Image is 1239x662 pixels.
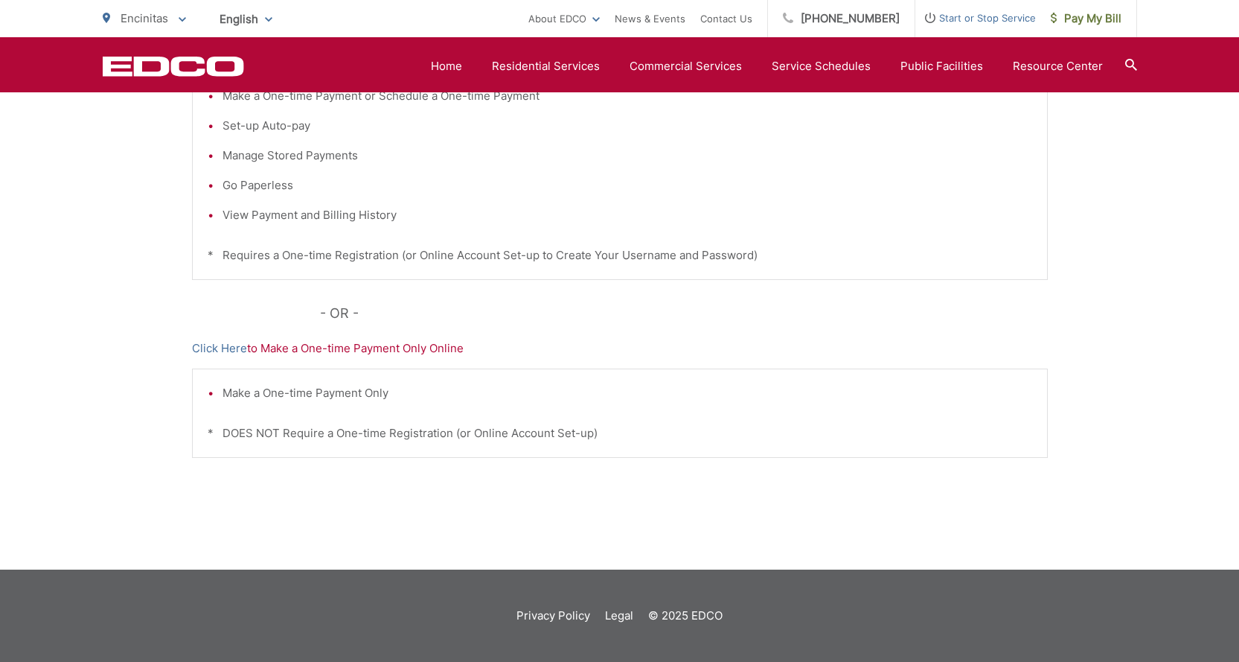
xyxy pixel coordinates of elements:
[208,246,1032,264] p: * Requires a One-time Registration (or Online Account Set-up to Create Your Username and Password)
[615,10,685,28] a: News & Events
[222,206,1032,224] li: View Payment and Billing History
[222,176,1032,194] li: Go Paperless
[192,340,247,357] a: Click Here
[900,57,983,75] a: Public Facilities
[492,57,600,75] a: Residential Services
[222,87,1032,105] li: Make a One-time Payment or Schedule a One-time Payment
[1013,57,1103,75] a: Resource Center
[121,11,168,25] span: Encinitas
[208,424,1032,442] p: * DOES NOT Require a One-time Registration (or Online Account Set-up)
[1051,10,1121,28] span: Pay My Bill
[320,302,1048,325] p: - OR -
[103,56,244,77] a: EDCD logo. Return to the homepage.
[192,340,1048,357] p: to Make a One-time Payment Only Online
[222,384,1032,402] li: Make a One-time Payment Only
[648,607,723,625] p: © 2025 EDCO
[605,607,633,625] a: Legal
[208,6,284,32] span: English
[630,57,742,75] a: Commercial Services
[431,57,462,75] a: Home
[222,147,1032,165] li: Manage Stored Payments
[516,607,590,625] a: Privacy Policy
[700,10,752,28] a: Contact Us
[772,57,871,75] a: Service Schedules
[222,117,1032,135] li: Set-up Auto-pay
[528,10,600,28] a: About EDCO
